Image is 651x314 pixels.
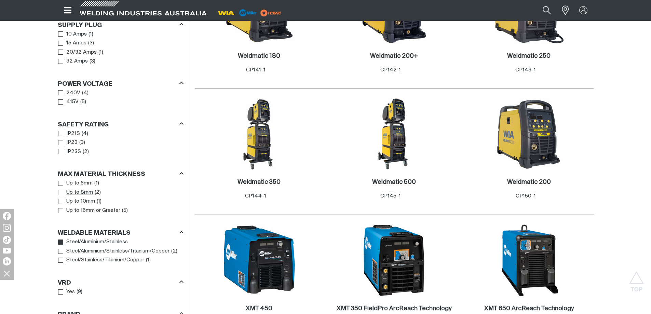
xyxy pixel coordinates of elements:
[380,193,401,199] span: CP145-1
[3,248,11,254] img: YouTube
[58,88,183,107] ul: Power Voltage
[507,52,551,60] a: Weldmatic 250
[222,97,296,170] img: Weldmatic 350
[171,247,177,255] span: ( 2 )
[3,212,11,220] img: Facebook
[58,88,81,98] a: 240V
[238,53,280,59] h2: Weldmatic 180
[58,138,78,147] a: IP23
[535,3,558,18] button: Search products
[58,169,184,179] div: Max Material Thickness
[58,80,112,88] h3: Power Voltage
[526,3,558,18] input: Product name or item number...
[492,224,566,297] img: XMT 650 ArcReach Technology
[58,188,93,197] a: Up to 8mm
[58,228,184,237] div: Weldable Materials
[238,178,281,186] a: Weldmatic 350
[3,224,11,232] img: Instagram
[58,229,131,237] h3: Weldable Materials
[370,53,418,59] h2: Weldmatic 200+
[492,97,566,170] img: Weldmatic 200
[337,305,451,312] h2: XMT 350 FieldPro ArcReach Technology
[58,20,184,29] div: Supply Plug
[66,148,81,156] span: IP23S
[58,30,87,39] a: 10 Amps
[3,257,11,265] img: LinkedIn
[83,148,89,156] span: ( 2 )
[58,48,97,57] a: 20/32 Amps
[66,57,88,65] span: 32 Amps
[58,237,183,265] ul: Weldable Materials
[246,305,272,313] a: XMT 450
[507,178,551,186] a: Weldmatic 200
[507,53,551,59] h2: Weldmatic 250
[66,197,95,205] span: Up to 10mm
[58,121,109,129] h3: Safety Rating
[58,256,145,265] a: Steel/Stainless/Titanium/Copper
[370,52,418,60] a: Weldmatic 200+
[515,67,536,72] span: CP143-1
[66,30,87,38] span: 10 Amps
[58,237,128,247] a: Steel/Aluminium/Stainless
[58,57,88,66] a: 32 Amps
[122,207,128,215] span: ( 5 )
[484,305,574,313] a: XMT 650 ArcReach Technology
[77,288,82,296] span: ( 9 )
[58,147,81,156] a: IP23S
[629,271,644,287] button: Scroll to top
[372,179,416,185] h2: Weldmatic 500
[484,305,574,312] h2: XMT 650 ArcReach Technology
[66,89,80,97] span: 240V
[95,189,101,196] span: ( 2 )
[337,305,451,313] a: XMT 350 FieldPro ArcReach Technology
[66,256,144,264] span: Steel/Stainless/Titanium/Copper
[82,130,88,138] span: ( 4 )
[58,247,170,256] a: Steel/Aluminium/Stainless/Titanium/Copper
[97,197,101,205] span: ( 1 )
[79,139,85,147] span: ( 3 )
[246,67,266,72] span: CP141-1
[66,130,80,138] span: IP21S
[58,129,183,156] ul: Safety Rating
[66,247,169,255] span: Steel/Aluminium/Stainless/Titanium/Copper
[380,67,401,72] span: CP142-1
[58,79,184,88] div: Power Voltage
[90,57,95,65] span: ( 3 )
[66,98,79,106] span: 415V
[238,179,281,185] h2: Weldmatic 350
[58,120,184,129] div: Safety Rating
[146,256,151,264] span: ( 1 )
[58,206,121,215] a: Up to 16mm or Greater
[66,179,93,187] span: Up to 6mm
[66,207,120,215] span: Up to 16mm or Greater
[245,193,266,199] span: CP144-1
[222,224,296,297] img: XMT 450
[58,170,145,178] h3: Max Material Thickness
[58,179,183,215] ul: Max Material Thickness
[66,139,78,147] span: IP23
[258,10,283,15] a: miller
[98,49,103,56] span: ( 1 )
[58,39,87,48] a: 15 Amps
[58,287,75,297] a: Yes
[66,189,93,196] span: Up to 8mm
[58,197,95,206] a: Up to 10mm
[516,193,536,199] span: CP150-1
[58,97,79,107] a: 415V
[357,224,431,297] img: XMT 350 FieldPro ArcReach Technology
[58,278,184,287] div: VRD
[357,97,431,170] img: Weldmatic 500
[94,179,99,187] span: ( 1 )
[58,129,80,138] a: IP21S
[66,49,97,56] span: 20/32 Amps
[246,305,272,312] h2: XMT 450
[372,178,416,186] a: Weldmatic 500
[66,288,75,296] span: Yes
[3,236,11,244] img: TikTok
[238,52,280,60] a: Weldmatic 180
[58,22,102,29] h3: Supply Plug
[66,238,128,246] span: Steel/Aluminium/Stainless
[88,39,94,47] span: ( 3 )
[66,39,86,47] span: 15 Amps
[89,30,93,38] span: ( 1 )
